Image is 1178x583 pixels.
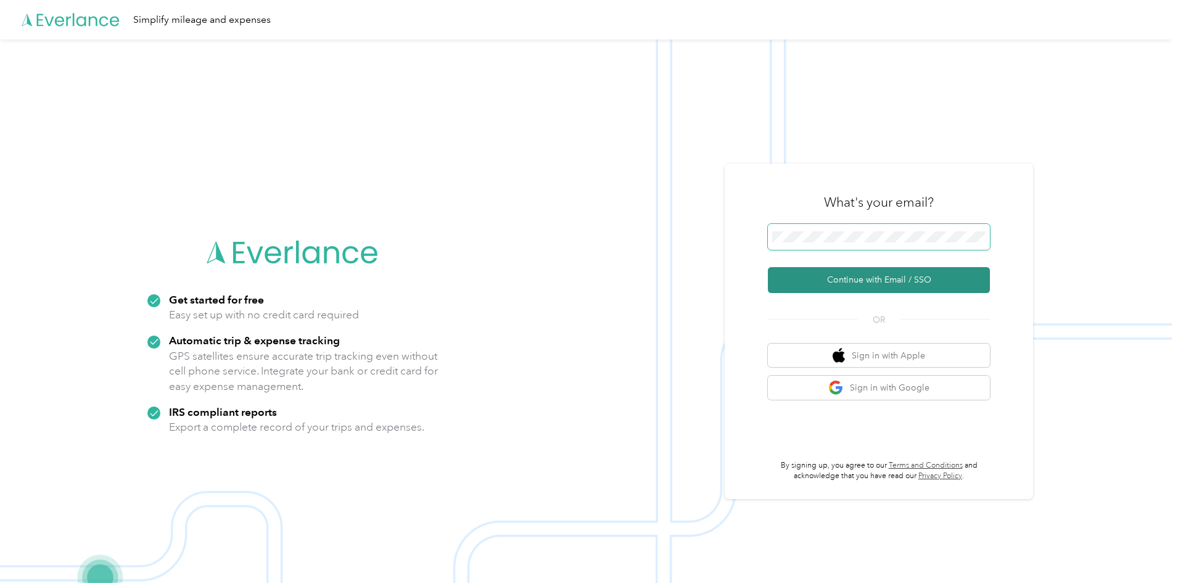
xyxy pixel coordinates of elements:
[889,461,963,470] a: Terms and Conditions
[169,420,424,435] p: Export a complete record of your trips and expenses.
[857,313,900,326] span: OR
[169,293,264,306] strong: Get started for free
[828,380,844,395] img: google logo
[169,307,359,323] p: Easy set up with no credit card required
[169,334,340,347] strong: Automatic trip & expense tracking
[768,344,990,368] button: apple logoSign in with Apple
[833,348,845,363] img: apple logo
[169,349,439,394] p: GPS satellites ensure accurate trip tracking even without cell phone service. Integrate your bank...
[918,471,962,481] a: Privacy Policy
[768,267,990,293] button: Continue with Email / SSO
[768,376,990,400] button: google logoSign in with Google
[169,405,277,418] strong: IRS compliant reports
[824,194,934,211] h3: What's your email?
[133,12,271,28] div: Simplify mileage and expenses
[768,460,990,482] p: By signing up, you agree to our and acknowledge that you have read our .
